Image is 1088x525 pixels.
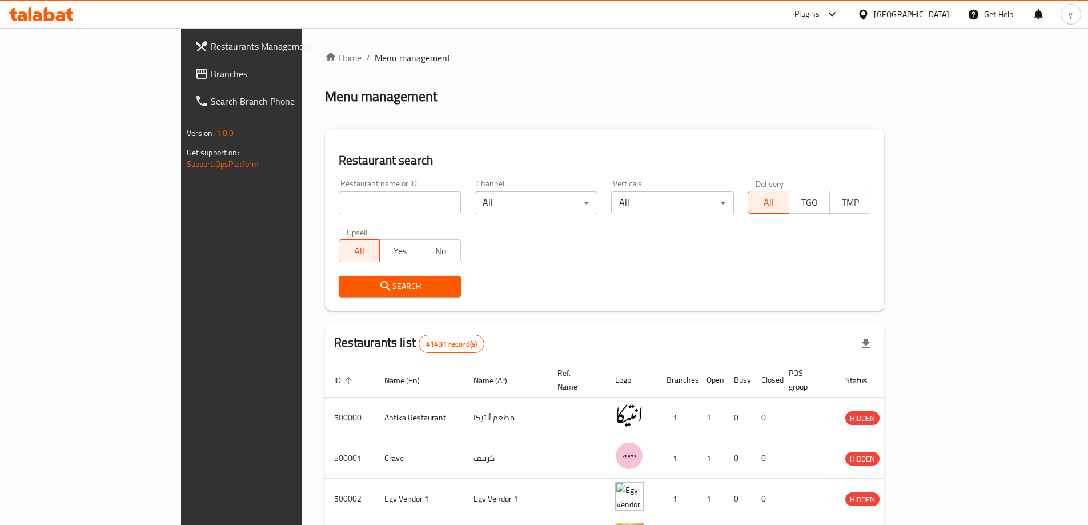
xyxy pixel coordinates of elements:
span: HIDDEN [845,452,880,466]
span: All [344,243,375,259]
button: All [748,191,789,214]
span: Ref. Name [557,366,592,394]
label: Delivery [756,179,784,187]
button: Yes [379,239,420,262]
th: Logo [606,363,657,398]
span: POS group [789,366,822,394]
span: No [425,243,456,259]
td: 1 [697,479,725,519]
span: Status [845,374,882,387]
span: 1.0.0 [216,126,234,141]
img: Egy Vendor 1 [615,482,644,511]
td: 0 [752,438,780,479]
td: مطعم أنتيكا [464,398,548,438]
div: HIDDEN [845,492,880,506]
span: ID [334,374,356,387]
div: Plugins [794,7,820,21]
h2: Restaurant search [339,152,871,169]
th: Branches [657,363,697,398]
a: Search Branch Phone [186,87,363,115]
a: Support.OpsPlatform [187,157,259,171]
label: Upsell [347,228,368,236]
span: Branches [211,67,354,81]
button: No [420,239,461,262]
a: Branches [186,60,363,87]
span: y [1069,8,1073,21]
h2: Restaurants list [334,334,485,353]
td: 1 [697,398,725,438]
nav: breadcrumb [325,51,885,65]
div: Total records count [419,335,484,353]
td: 0 [725,438,752,479]
button: TGO [789,191,830,214]
span: Version: [187,126,215,141]
img: Crave [615,442,644,470]
div: All [611,191,734,214]
td: Crave [375,438,464,479]
td: 1 [657,438,697,479]
span: 41431 record(s) [419,339,484,350]
span: TGO [794,194,825,211]
th: Open [697,363,725,398]
span: Restaurants Management [211,39,354,53]
input: Search for restaurant name or ID.. [339,191,461,214]
span: Menu management [375,51,451,65]
td: 1 [657,479,697,519]
span: TMP [834,194,866,211]
button: Search [339,276,461,297]
span: HIDDEN [845,493,880,506]
td: كرييف [464,438,548,479]
div: Export file [852,330,880,358]
span: Get support on: [187,145,239,160]
td: 0 [752,479,780,519]
td: Egy Vendor 1 [464,479,548,519]
div: HIDDEN [845,411,880,425]
a: Restaurants Management [186,33,363,60]
li: / [366,51,370,65]
td: Egy Vendor 1 [375,479,464,519]
th: Closed [752,363,780,398]
span: Search [348,279,452,294]
div: [GEOGRAPHIC_DATA] [874,8,949,21]
div: All [475,191,597,214]
span: All [753,194,784,211]
td: 0 [725,479,752,519]
img: Antika Restaurant [615,401,644,430]
td: 1 [697,438,725,479]
span: Search Branch Phone [211,94,354,108]
td: Antika Restaurant [375,398,464,438]
td: 0 [752,398,780,438]
span: Yes [384,243,416,259]
h2: Menu management [325,87,437,106]
span: HIDDEN [845,412,880,425]
span: Name (Ar) [473,374,522,387]
span: Name (En) [384,374,435,387]
th: Busy [725,363,752,398]
button: TMP [829,191,870,214]
button: All [339,239,380,262]
td: 0 [725,398,752,438]
td: 1 [657,398,697,438]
